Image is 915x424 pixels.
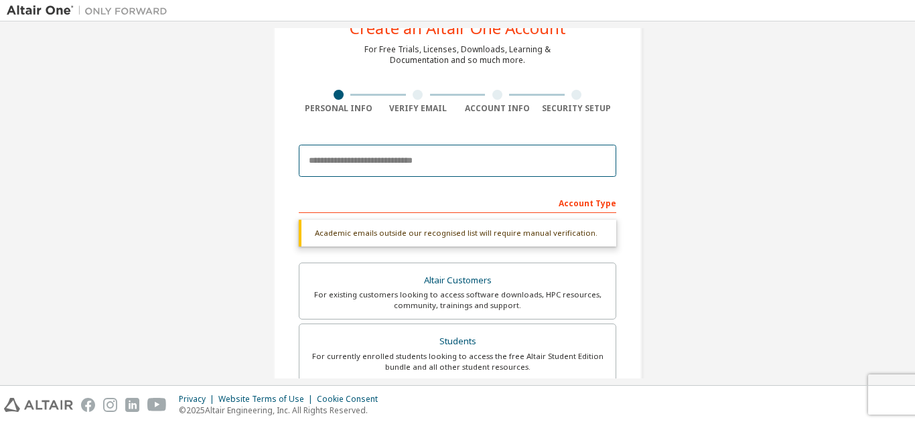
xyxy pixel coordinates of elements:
div: Security Setup [537,103,617,114]
img: youtube.svg [147,398,167,412]
div: Academic emails outside our recognised list will require manual verification. [299,220,616,246]
div: Cookie Consent [317,394,386,405]
img: Altair One [7,4,174,17]
div: For existing customers looking to access software downloads, HPC resources, community, trainings ... [307,289,608,311]
img: instagram.svg [103,398,117,412]
div: Create an Altair One Account [350,20,566,36]
div: Privacy [179,394,218,405]
div: Students [307,332,608,351]
div: For currently enrolled students looking to access the free Altair Student Edition bundle and all ... [307,351,608,372]
div: Verify Email [378,103,458,114]
img: altair_logo.svg [4,398,73,412]
div: Website Terms of Use [218,394,317,405]
div: Altair Customers [307,271,608,290]
img: facebook.svg [81,398,95,412]
p: © 2025 Altair Engineering, Inc. All Rights Reserved. [179,405,386,416]
div: Personal Info [299,103,378,114]
div: Account Type [299,192,616,213]
div: For Free Trials, Licenses, Downloads, Learning & Documentation and so much more. [364,44,551,66]
img: linkedin.svg [125,398,139,412]
div: Account Info [457,103,537,114]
